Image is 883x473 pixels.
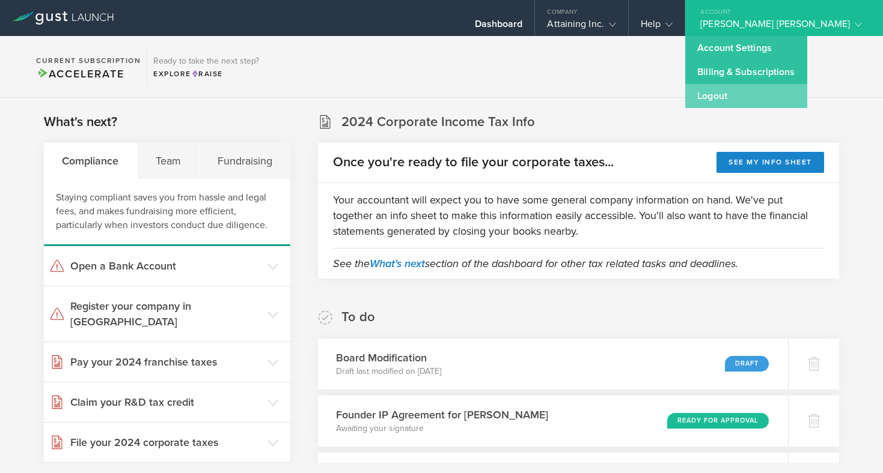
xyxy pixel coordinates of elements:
[318,339,788,390] div: Board ModificationDraft last modified on [DATE]Draft
[153,57,259,65] h3: Ready to take the next step?
[333,154,614,171] h2: Once you're ready to file your corporate taxes...
[667,413,769,429] div: Ready for Approval
[341,309,375,326] h2: To do
[333,257,738,270] em: See the section of the dashboard for other tax related tasks and deadlines.
[333,192,824,239] p: Your accountant will expect you to have some general company information on hand. We've put toget...
[147,48,265,85] div: Ready to take the next step?ExploreRaise
[36,57,141,64] h2: Current Subscription
[341,113,535,131] h2: 2024 Corporate Income Tax Info
[318,396,788,447] div: Founder IP Agreement for [PERSON_NAME]Awaiting your signatureReady for Approval
[370,257,425,270] a: What's next
[36,67,124,80] span: Accelerate
[336,423,548,435] p: Awaiting your signature
[70,298,261,330] h3: Register your company in [GEOGRAPHIC_DATA]
[44,179,290,246] div: Staying compliant saves you from hassle and legal fees, and makes fundraising more efficient, par...
[153,68,259,79] div: Explore
[336,366,441,378] p: Draft last modified on [DATE]
[70,394,261,410] h3: Claim your R&D tax credit
[700,18,862,36] div: [PERSON_NAME] [PERSON_NAME]
[137,143,199,179] div: Team
[70,258,261,274] h3: Open a Bank Account
[641,18,673,36] div: Help
[547,18,616,36] div: Attaining Inc.
[191,70,223,78] span: Raise
[44,143,137,179] div: Compliance
[200,143,290,179] div: Fundraising
[70,354,261,370] h3: Pay your 2024 franchise taxes
[70,435,261,450] h3: File your 2024 corporate taxes
[716,152,824,173] button: See my info sheet
[475,18,523,36] div: Dashboard
[44,113,117,131] h2: What's next?
[336,350,441,366] h3: Board Modification
[725,356,769,372] div: Draft
[336,407,548,423] h3: Founder IP Agreement for [PERSON_NAME]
